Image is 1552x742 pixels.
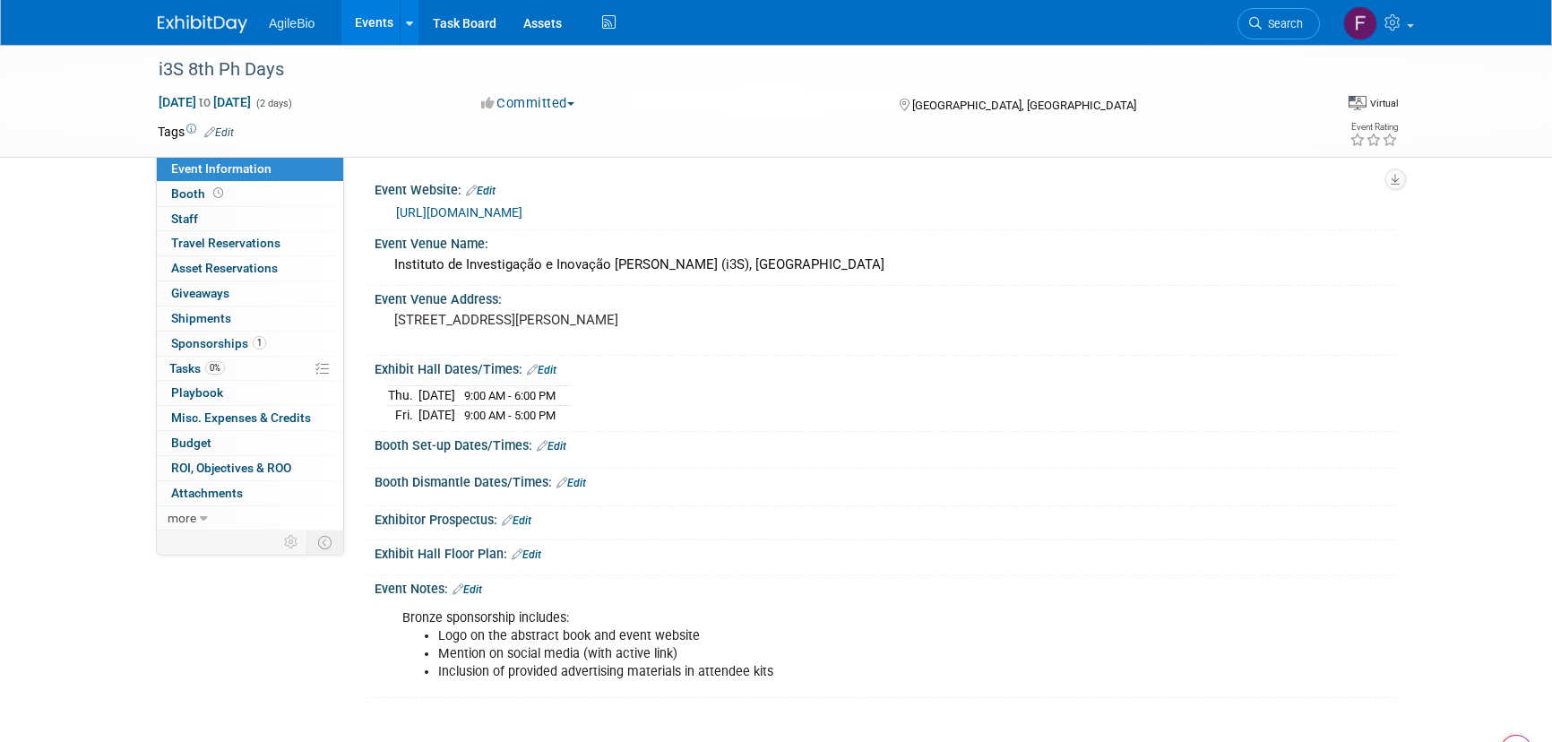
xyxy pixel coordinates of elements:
div: Event Venue Name: [375,230,1394,253]
a: Budget [157,431,343,455]
a: Travel Reservations [157,231,343,255]
a: Tasks0% [157,357,343,381]
img: Fouad Batel [1343,6,1377,40]
td: Fri. [388,406,418,425]
a: Misc. Expenses & Credits [157,406,343,430]
td: [DATE] [418,406,455,425]
li: Mention on social media (with active link) [438,645,1186,663]
span: Giveaways [171,286,229,300]
a: Edit [502,514,531,527]
a: Sponsorships1 [157,332,343,356]
span: 9:00 AM - 5:00 PM [464,409,556,422]
a: Edit [537,440,566,453]
a: Event Information [157,157,343,181]
div: i3S 8th Ph Days [152,54,1293,86]
a: Booth [157,182,343,206]
a: Edit [556,477,586,489]
span: Budget [171,436,211,450]
a: Shipments [157,306,343,331]
span: [GEOGRAPHIC_DATA], [GEOGRAPHIC_DATA] [912,99,1136,112]
a: Staff [157,207,343,231]
a: Edit [453,583,482,596]
li: Logo on the abstract book and event website [438,627,1186,645]
span: Search [1262,17,1303,30]
div: Event Venue Address: [375,286,1394,308]
span: more [168,511,196,525]
td: Thu. [388,386,418,406]
a: [URL][DOMAIN_NAME] [396,205,522,220]
div: Booth Dismantle Dates/Times: [375,469,1394,492]
a: Search [1237,8,1320,39]
li: Inclusion of provided advertising materials in attendee kits [438,663,1186,681]
a: Edit [527,364,556,376]
a: Edit [466,185,496,197]
div: Instituto de Investigação e Inovação [PERSON_NAME] (i3S), [GEOGRAPHIC_DATA] [388,251,1381,279]
div: Booth Set-up Dates/Times: [375,432,1394,455]
a: Edit [512,548,541,561]
div: Event Format [1214,93,1399,120]
a: more [157,506,343,531]
span: [DATE] [DATE] [158,94,252,110]
span: to [196,95,213,109]
div: Exhibit Hall Floor Plan: [375,540,1394,564]
td: [DATE] [418,386,455,406]
img: Format-Virtual.png [1349,96,1367,110]
a: Giveaways [157,281,343,306]
div: Event Website: [375,177,1394,200]
span: 9:00 AM - 6:00 PM [464,389,556,402]
span: Travel Reservations [171,236,280,250]
div: Event Format [1349,93,1399,111]
td: Toggle Event Tabs [307,531,344,554]
td: Tags [158,123,234,141]
span: 0% [205,361,225,375]
span: Attachments [171,486,243,500]
span: Playbook [171,385,223,400]
span: Event Information [171,161,272,176]
span: Asset Reservations [171,261,278,275]
span: (2 days) [254,98,292,109]
a: Edit [204,126,234,139]
a: Asset Reservations [157,256,343,280]
div: Exhibitor Prospectus: [375,506,1394,530]
div: Bronze sponsorship includes: [390,600,1197,690]
span: Booth [171,186,227,201]
span: 1 [253,336,266,349]
pre: [STREET_ADDRESS][PERSON_NAME] [394,312,780,328]
span: Shipments [171,311,231,325]
span: ROI, Objectives & ROO [171,461,291,475]
span: Booth not reserved yet [210,186,227,200]
div: Virtual [1369,97,1399,110]
span: Sponsorships [171,336,266,350]
span: Staff [171,211,198,226]
a: Playbook [157,381,343,405]
span: AgileBio [269,16,315,30]
a: ROI, Objectives & ROO [157,456,343,480]
span: Misc. Expenses & Credits [171,410,311,425]
td: Personalize Event Tab Strip [276,531,307,554]
div: Event Rating [1349,123,1398,132]
div: Exhibit Hall Dates/Times: [375,356,1394,379]
div: Event Notes: [375,575,1394,599]
img: ExhibitDay [158,15,247,33]
button: Committed [475,94,582,113]
span: Tasks [169,361,225,375]
a: Attachments [157,481,343,505]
